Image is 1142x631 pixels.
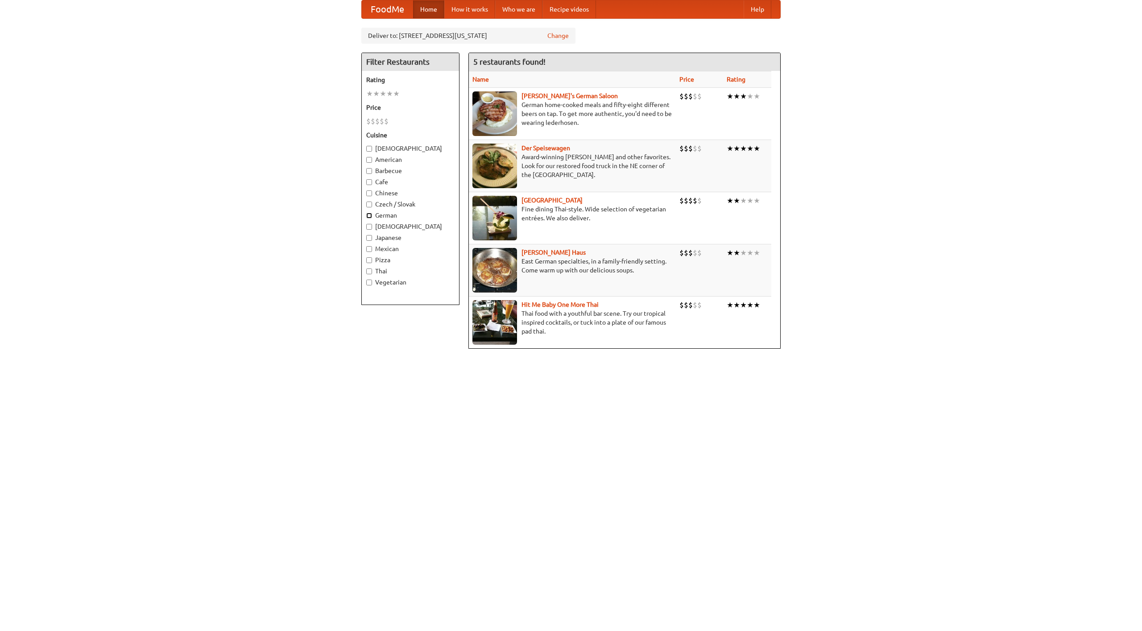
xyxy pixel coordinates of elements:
li: $ [693,144,697,153]
a: Recipe videos [542,0,596,18]
input: Vegetarian [366,280,372,285]
li: ★ [753,91,760,101]
li: $ [693,91,697,101]
li: $ [697,144,702,153]
li: $ [380,116,384,126]
a: Hit Me Baby One More Thai [521,301,599,308]
li: $ [679,196,684,206]
label: Cafe [366,177,455,186]
b: [PERSON_NAME]'s German Saloon [521,92,618,99]
li: ★ [733,196,740,206]
li: ★ [393,89,400,99]
a: [PERSON_NAME] Haus [521,249,586,256]
li: ★ [740,144,747,153]
b: [GEOGRAPHIC_DATA] [521,197,583,204]
label: Pizza [366,256,455,264]
label: [DEMOGRAPHIC_DATA] [366,144,455,153]
label: German [366,211,455,220]
li: ★ [753,300,760,310]
h5: Rating [366,75,455,84]
li: ★ [733,144,740,153]
li: ★ [373,89,380,99]
a: Price [679,76,694,83]
label: Vegetarian [366,278,455,287]
label: American [366,155,455,164]
li: ★ [727,196,733,206]
li: $ [697,196,702,206]
ng-pluralize: 5 restaurants found! [473,58,546,66]
p: Fine dining Thai-style. Wide selection of vegetarian entrées. We also deliver. [472,205,672,223]
li: $ [688,196,693,206]
li: $ [693,248,697,258]
li: ★ [740,300,747,310]
li: ★ [747,91,753,101]
li: $ [688,91,693,101]
li: ★ [727,144,733,153]
input: Mexican [366,246,372,252]
li: ★ [747,144,753,153]
li: $ [679,144,684,153]
li: $ [697,300,702,310]
li: $ [679,248,684,258]
h5: Cuisine [366,131,455,140]
a: How it works [444,0,495,18]
a: Name [472,76,489,83]
li: ★ [740,196,747,206]
li: $ [697,248,702,258]
li: ★ [747,248,753,258]
label: Barbecue [366,166,455,175]
label: Chinese [366,189,455,198]
a: Rating [727,76,745,83]
li: $ [679,300,684,310]
li: ★ [740,248,747,258]
p: German home-cooked meals and fifty-eight different beers on tap. To get more authentic, you'd nee... [472,100,672,127]
input: Barbecue [366,168,372,174]
li: ★ [727,300,733,310]
img: satay.jpg [472,196,517,240]
li: $ [684,91,688,101]
li: $ [688,248,693,258]
img: speisewagen.jpg [472,144,517,188]
input: German [366,213,372,219]
li: $ [688,300,693,310]
li: ★ [733,91,740,101]
li: ★ [733,300,740,310]
input: American [366,157,372,163]
label: Czech / Slovak [366,200,455,209]
h4: Filter Restaurants [362,53,459,71]
li: $ [684,300,688,310]
li: $ [679,91,684,101]
li: $ [684,144,688,153]
img: kohlhaus.jpg [472,248,517,293]
p: East German specialties, in a family-friendly setting. Come warm up with our delicious soups. [472,257,672,275]
li: ★ [733,248,740,258]
label: [DEMOGRAPHIC_DATA] [366,222,455,231]
li: ★ [753,144,760,153]
label: Thai [366,267,455,276]
li: ★ [753,248,760,258]
li: $ [693,300,697,310]
li: $ [366,116,371,126]
li: ★ [380,89,386,99]
li: ★ [727,248,733,258]
li: $ [384,116,389,126]
h5: Price [366,103,455,112]
li: $ [684,196,688,206]
input: Pizza [366,257,372,263]
img: esthers.jpg [472,91,517,136]
li: ★ [727,91,733,101]
li: $ [693,196,697,206]
input: Chinese [366,190,372,196]
li: $ [375,116,380,126]
a: Help [744,0,771,18]
a: Der Speisewagen [521,144,570,152]
input: Cafe [366,179,372,185]
input: Thai [366,268,372,274]
li: $ [688,144,693,153]
p: Award-winning [PERSON_NAME] and other favorites. Look for our restored food truck in the NE corne... [472,153,672,179]
input: [DEMOGRAPHIC_DATA] [366,146,372,152]
label: Mexican [366,244,455,253]
li: ★ [747,196,753,206]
